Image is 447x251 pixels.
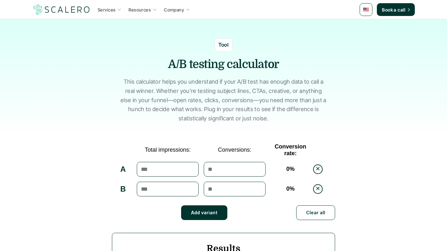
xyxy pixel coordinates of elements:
[112,159,134,179] td: A
[268,179,313,199] td: 0 %
[98,6,115,13] p: Services
[268,159,313,179] td: 0 %
[268,141,313,159] td: Conversion rate:
[296,205,335,220] button: Clear all
[32,4,91,15] a: Scalero company logo
[134,141,201,159] td: Total impressions:
[128,6,151,13] p: Resources
[382,6,405,13] p: Book a call
[32,4,91,16] img: Scalero company logo
[112,179,134,199] td: B
[128,57,319,72] h1: A/B testing calculator
[218,41,229,49] p: Tool
[181,205,227,220] button: Add variant
[164,6,184,13] p: Company
[120,77,327,123] p: This calculator helps you understand if your A/B test has enough data to call a real winner. Whet...
[201,141,268,159] td: Conversions:
[377,3,415,16] a: Book a call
